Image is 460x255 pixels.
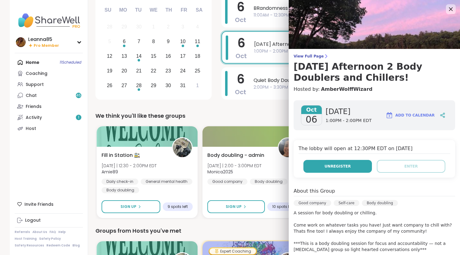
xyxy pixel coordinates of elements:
div: Chat [26,93,37,99]
div: Choose Thursday, October 9th, 2025 [162,35,175,48]
div: Choose Monday, October 6th, 2025 [118,35,131,48]
div: Body doubling [362,200,398,206]
button: Enter [377,160,445,173]
span: Oct [235,88,246,96]
span: 6 [237,35,245,52]
span: 1:00PM - 2:00PM EDT [254,48,431,54]
button: Unregister [303,160,372,173]
div: 14 [136,52,142,60]
div: 2 [167,23,169,31]
span: Enter [404,164,418,169]
a: Safety Resources [15,243,44,248]
div: Support [26,82,44,88]
span: [DATE] Afternoon 2 Body Doublers and Chillers! [254,41,431,48]
div: Choose Friday, October 10th, 2025 [176,35,189,48]
div: Choose Tuesday, October 14th, 2025 [132,50,146,63]
span: Sign Up [226,204,242,209]
div: Choose Friday, October 31st, 2025 [176,79,189,92]
img: ShareWell Logomark [386,112,393,119]
span: 10 spots left [272,204,294,209]
div: Choose Sunday, October 19th, 2025 [103,64,116,77]
div: Choose Friday, October 17th, 2025 [176,50,189,63]
div: Choose Monday, October 13th, 2025 [118,50,131,63]
div: 30 [165,81,171,90]
div: Activity [26,115,42,121]
a: View Full Page[DATE] Afternoon 2 Body Doublers and Chillers! [294,54,455,83]
div: Choose Saturday, October 18th, 2025 [191,50,204,63]
h4: About this Group [294,187,335,195]
div: Not available Sunday, September 28th, 2025 [103,20,116,34]
button: Sign Up [102,200,160,213]
div: Daily check-in [102,179,138,185]
div: Choose Tuesday, October 28th, 2025 [132,79,146,92]
div: Host [26,126,36,132]
div: Body doubling [102,187,139,193]
div: 26 [107,81,112,90]
div: 5 [108,37,111,46]
div: 29 [151,81,156,90]
a: FAQ [50,230,56,234]
div: 22 [151,67,156,75]
div: 16 [165,52,171,60]
div: Choose Sunday, October 26th, 2025 [103,79,116,92]
div: Choose Saturday, October 25th, 2025 [191,64,204,77]
div: Self-care [334,200,359,206]
span: Quiet Body Doubling For Productivity - [DATE] [254,77,432,84]
a: Logout [15,215,83,226]
span: 9 spots left [168,204,188,209]
h4: The lobby will open at 12:30PM EDT on [DATE] [299,145,450,154]
div: 24 [180,67,186,75]
div: Choose Friday, October 24th, 2025 [176,64,189,77]
div: Not available Friday, October 3rd, 2025 [176,20,189,34]
div: 13 [121,52,127,60]
img: Monica2025 [279,138,298,157]
div: Not available Thursday, October 2nd, 2025 [162,20,175,34]
div: 21 [136,67,142,75]
div: We [147,3,160,17]
div: 28 [107,23,112,31]
a: Support [15,79,83,90]
a: About Us [32,230,47,234]
div: Logout [25,217,41,224]
div: 1 [152,23,155,31]
div: Choose Saturday, October 11th, 2025 [191,35,204,48]
span: 1 [78,115,79,120]
div: Choose Thursday, October 23rd, 2025 [162,64,175,77]
span: BRandomness Unstable Connection Open Forum [254,5,432,12]
span: Oct [236,52,247,60]
span: Pro Member [34,43,59,48]
span: 6 [237,71,245,88]
a: Host [15,123,83,134]
div: Mo [116,3,130,17]
div: Choose Saturday, November 1st, 2025 [191,79,204,92]
div: 1 [196,81,199,90]
a: Redeem Code [46,243,70,248]
div: Not available Sunday, October 5th, 2025 [103,35,116,48]
div: 10 [180,37,186,46]
div: Coaching [26,71,47,77]
span: [DATE] [326,107,372,116]
span: 11:00AM - 12:30PM EDT [254,12,432,18]
div: 15 [151,52,156,60]
div: Good company [207,179,247,185]
span: Body doubling - admin [207,152,264,159]
div: Leanna85 [28,36,59,43]
a: Referrals [15,230,30,234]
div: 31 [180,81,186,90]
div: 23 [165,67,171,75]
img: ShareWell Nav Logo [15,10,83,31]
div: 3 [181,23,184,31]
button: Sign Up [207,200,265,213]
a: Chat45 [15,90,83,101]
div: Choose Tuesday, October 21st, 2025 [132,64,146,77]
div: Choose Wednesday, October 29th, 2025 [147,79,160,92]
div: Choose Monday, October 20th, 2025 [118,64,131,77]
div: Expert Coaching [210,248,256,254]
div: month 2025-10 [102,20,205,93]
span: 2:00PM - 3:30PM EDT [254,84,432,91]
div: 7 [138,37,140,46]
span: Add to Calendar [395,113,435,118]
div: Choose Wednesday, October 15th, 2025 [147,50,160,63]
div: Invite Friends [15,199,83,210]
span: 45 [76,93,81,98]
